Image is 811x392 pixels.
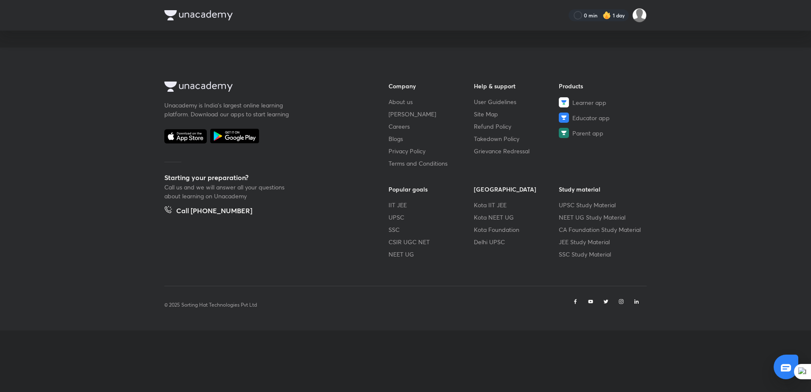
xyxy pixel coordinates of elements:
[164,82,233,92] img: Company Logo
[559,128,569,138] img: Parent app
[474,134,559,143] a: Takedown Policy
[474,82,559,90] h6: Help & support
[389,134,474,143] a: Blogs
[559,185,644,194] h6: Study material
[559,97,569,107] img: Learner app
[164,172,361,183] h5: Starting your preparation?
[389,122,410,131] span: Careers
[389,122,474,131] a: Careers
[603,11,611,20] img: streak
[176,206,252,217] h5: Call [PHONE_NUMBER]
[559,113,644,123] a: Educator app
[572,129,603,138] span: Parent app
[559,237,644,246] a: JEE Study Material
[474,122,559,131] a: Refund Policy
[389,200,474,209] a: IIT JEE
[389,225,474,234] a: SSC
[474,97,559,106] a: User Guidelines
[474,185,559,194] h6: [GEOGRAPHIC_DATA]
[572,113,610,122] span: Educator app
[164,183,292,200] p: Call us and we will answer all your questions about learning on Unacademy
[474,147,559,155] a: Grievance Redressal
[559,113,569,123] img: Educator app
[474,237,559,246] a: Delhi UPSC
[559,128,644,138] a: Parent app
[164,301,257,309] p: © 2025 Sorting Hat Technologies Pvt Ltd
[164,101,292,118] p: Unacademy is India’s largest online learning platform. Download our apps to start learning
[559,213,644,222] a: NEET UG Study Material
[559,97,644,107] a: Learner app
[389,250,474,259] a: NEET UG
[389,237,474,246] a: CSIR UGC NET
[474,213,559,222] a: Kota NEET UG
[474,225,559,234] a: Kota Foundation
[559,225,644,234] a: CA Foundation Study Material
[559,82,644,90] h6: Products
[474,200,559,209] a: Kota IIT JEE
[164,82,361,94] a: Company Logo
[389,147,474,155] a: Privacy Policy
[164,10,233,20] img: Company Logo
[389,185,474,194] h6: Popular goals
[164,206,252,217] a: Call [PHONE_NUMBER]
[389,82,474,90] h6: Company
[474,110,559,118] a: Site Map
[559,250,644,259] a: SSC Study Material
[389,159,474,168] a: Terms and Conditions
[632,8,647,23] img: Ayushi Singh
[572,98,606,107] span: Learner app
[389,213,474,222] a: UPSC
[389,110,474,118] a: [PERSON_NAME]
[389,97,474,106] a: About us
[559,200,644,209] a: UPSC Study Material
